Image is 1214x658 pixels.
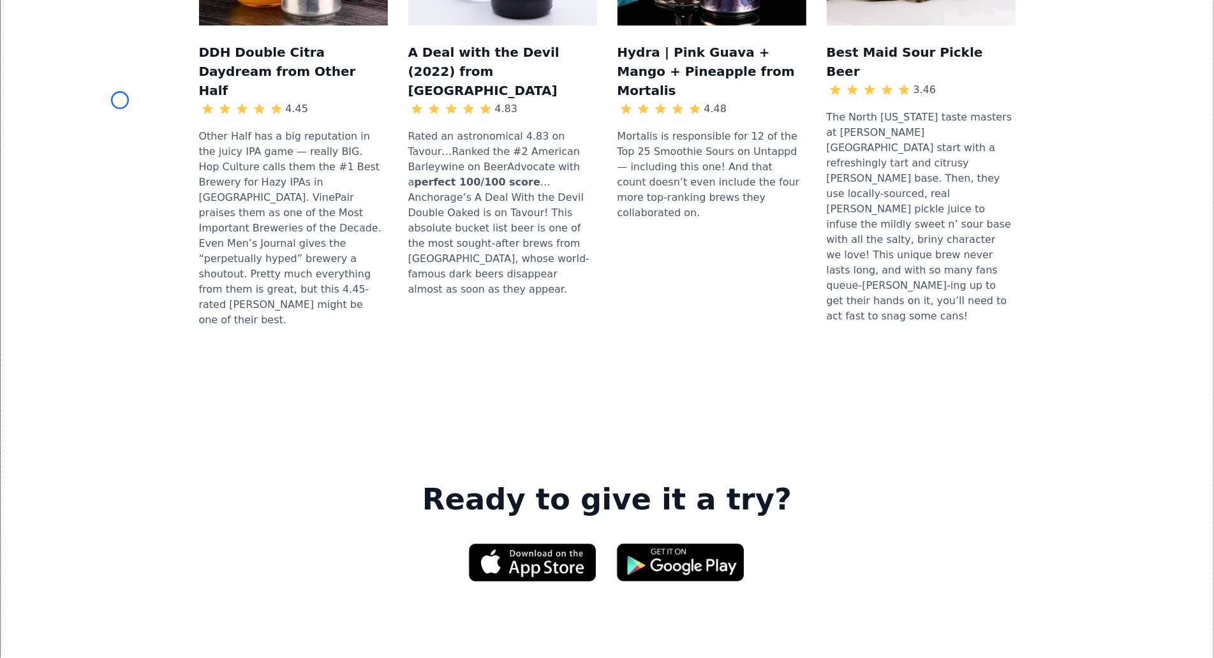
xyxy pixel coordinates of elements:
[285,101,308,117] div: 4.45
[414,176,540,188] strong: perfect 100/100 score
[913,82,936,98] div: 3.46
[827,103,1016,330] div: The North [US_STATE] taste masters at [PERSON_NAME][GEOGRAPHIC_DATA] start with a refreshingly ta...
[704,101,727,117] div: 4.48
[422,482,792,518] strong: Ready to give it a try?
[199,41,388,100] h3: DDH Double Citra Daydream from Other Half
[494,101,517,117] div: 4.83
[408,122,597,303] div: Rated an astronomical 4.83 on Tavour…Ranked the #2 American Barleywine on BeerAdvocate with a …An...
[408,41,597,100] h3: A Deal with the Devil (2022) from [GEOGRAPHIC_DATA]
[199,122,388,334] div: Other Half has a big reputation in the juicy IPA game — really BIG. Hop Culture calls them the #1...
[827,41,1016,81] h3: Best Maid Sour Pickle Beer
[618,41,806,100] h3: Hydra | Pink Guava + Mango + Pineapple from Mortalis
[618,122,806,227] div: Mortalis is responsible for 12 of the Top 25 Smoothie Sours on Untappd — including this one! And ...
